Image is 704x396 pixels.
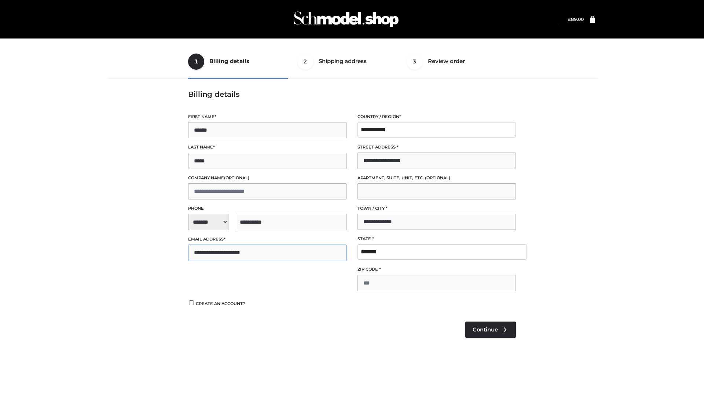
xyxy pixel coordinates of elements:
a: £89.00 [568,16,584,22]
label: State [357,235,516,242]
label: Apartment, suite, unit, etc. [357,175,516,181]
label: Company name [188,175,346,181]
label: First name [188,113,346,120]
span: Create an account? [196,301,245,306]
label: ZIP Code [357,266,516,273]
label: Phone [188,205,346,212]
bdi: 89.00 [568,16,584,22]
label: Country / Region [357,113,516,120]
span: Continue [473,326,498,333]
a: Continue [465,322,516,338]
span: (optional) [224,175,249,180]
label: Last name [188,144,346,151]
label: Email address [188,236,346,243]
h3: Billing details [188,90,516,99]
span: £ [568,16,571,22]
label: Town / City [357,205,516,212]
label: Street address [357,144,516,151]
input: Create an account? [188,300,195,305]
img: Schmodel Admin 964 [291,5,401,34]
span: (optional) [425,175,450,180]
